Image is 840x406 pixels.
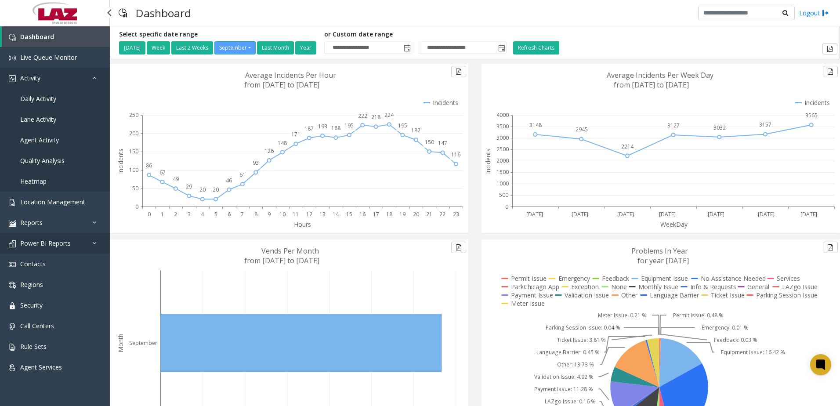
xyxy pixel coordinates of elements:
text: 195 [398,122,407,129]
img: 'icon' [9,199,16,206]
text: 20 [213,186,219,193]
span: Regions [20,280,43,289]
text: 22 [439,210,445,218]
h5: Select specific date range [119,31,318,38]
button: Export to pdf [823,242,838,253]
text: 0 [135,203,138,210]
text: 49 [173,175,179,183]
button: Week [147,41,170,54]
text: Equipment Issue: 16.42 % [721,348,785,356]
text: LAZgo Issue: 0.16 % [545,398,596,405]
text: 193 [318,123,327,130]
text: 126 [264,147,274,155]
span: Activity [20,74,40,82]
img: 'icon' [9,302,16,309]
text: 3032 [713,124,726,131]
text: Ticket Issue: 3.81 % [557,336,606,344]
span: Reports [20,218,43,227]
text: 61 [239,171,246,178]
text: 3148 [529,121,542,129]
span: Security [20,301,43,309]
text: 148 [278,139,287,147]
span: Toggle popup [496,42,506,54]
span: Daily Activity [20,94,56,103]
text: 2 [174,210,177,218]
text: 18 [386,210,392,218]
text: from [DATE] to [DATE] [244,256,319,265]
text: 100 [129,166,138,174]
span: Agent Activity [20,136,59,144]
text: Hours [294,220,311,228]
text: 2945 [576,126,588,133]
img: 'icon' [9,54,16,62]
img: pageIcon [119,2,127,24]
text: Emergency: 0.01 % [702,324,749,331]
text: 10 [279,210,286,218]
text: 224 [384,111,394,119]
text: Feedback: 0.03 % [714,336,757,344]
span: Quality Analysis [20,156,65,165]
button: Export to pdf [822,43,837,54]
img: 'icon' [9,240,16,247]
text: 13 [319,210,326,218]
text: Vends Per Month [261,246,319,256]
button: Export to pdf [823,66,838,77]
text: 11 [293,210,299,218]
span: Toggle popup [402,42,412,54]
text: 3127 [667,122,680,129]
span: Call Centers [20,322,54,330]
text: 222 [358,112,367,120]
text: 15 [346,210,352,218]
text: 187 [304,125,314,132]
text: 195 [344,122,354,129]
text: Incidents [484,149,492,174]
text: 1500 [496,168,509,176]
text: 4000 [496,111,509,119]
text: for year [DATE] [637,256,689,265]
text: 147 [438,139,447,147]
text: 21 [426,210,432,218]
text: [DATE] [708,210,724,218]
h5: or Custom date range [324,31,507,38]
text: 16 [359,210,366,218]
span: Lane Activity [20,115,56,123]
text: 9 [268,210,271,218]
text: 8 [254,210,257,218]
text: from [DATE] to [DATE] [614,80,689,90]
img: 'icon' [9,34,16,41]
text: 0 [505,203,508,210]
text: 500 [499,191,508,199]
button: [DATE] [119,41,145,54]
img: logout [822,8,829,18]
img: 'icon' [9,364,16,371]
a: Logout [799,8,829,18]
text: 7 [241,210,244,218]
text: 250 [129,111,138,119]
text: Problems In Year [631,246,688,256]
text: 19 [399,210,406,218]
text: Average Incidents Per Hour [245,70,336,80]
text: Average Incidents Per Week Day [607,70,713,80]
text: 17 [373,210,379,218]
h3: Dashboard [131,2,196,24]
span: Contacts [20,260,46,268]
text: 46 [226,177,232,184]
text: Validation Issue: 4.92 % [534,373,594,381]
img: 'icon' [9,323,16,330]
text: [DATE] [758,210,775,218]
button: September [214,41,256,54]
button: Refresh Charts [513,41,559,54]
text: Permit Issue: 0.48 % [673,312,724,319]
button: Export to pdf [451,242,466,253]
text: 116 [451,151,460,158]
text: 12 [306,210,312,218]
text: 3000 [496,134,509,141]
text: 93 [253,159,259,167]
img: 'icon' [9,220,16,227]
text: [DATE] [617,210,634,218]
text: 86 [146,162,152,169]
text: [DATE] [572,210,588,218]
span: Agent Services [20,363,62,371]
text: 3500 [496,123,509,130]
text: 150 [129,148,138,155]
